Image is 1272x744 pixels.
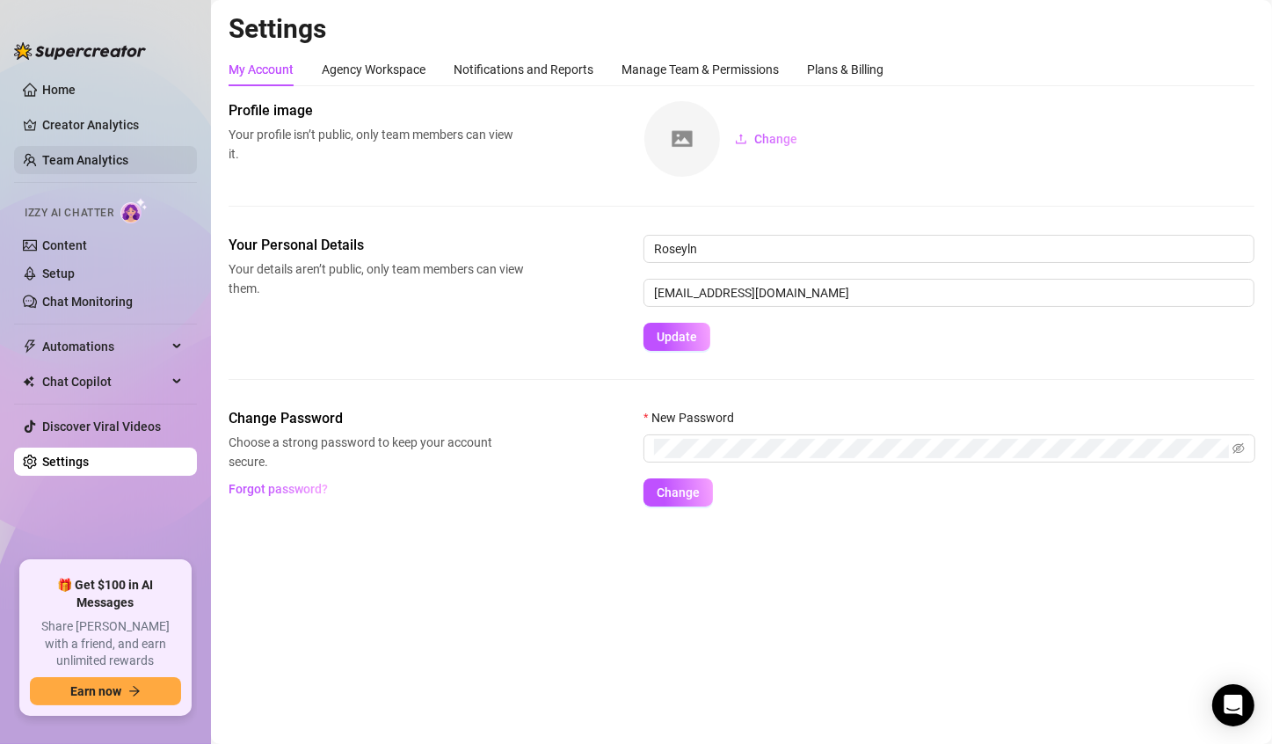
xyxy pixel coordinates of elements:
span: Update [657,330,697,344]
span: Change [754,132,797,146]
span: Automations [42,332,167,361]
span: Chat Copilot [42,368,167,396]
button: Earn nowarrow-right [30,677,181,705]
img: logo-BBDzfeDw.svg [14,42,146,60]
button: Update [643,323,710,351]
a: Content [42,238,87,252]
span: Your Personal Details [229,235,524,256]
span: Earn now [70,684,121,698]
span: thunderbolt [23,339,37,354]
span: Choose a strong password to keep your account secure. [229,433,524,471]
span: upload [735,133,747,145]
a: Creator Analytics [42,111,183,139]
button: Change [643,478,713,507]
span: eye-invisible [1232,442,1245,455]
a: Chat Monitoring [42,295,133,309]
span: Forgot password? [229,482,329,496]
a: Team Analytics [42,153,128,167]
button: Change [721,125,811,153]
span: Share [PERSON_NAME] with a friend, and earn unlimited rewards [30,618,181,670]
div: Plans & Billing [807,60,883,79]
div: Notifications and Reports [454,60,593,79]
div: Agency Workspace [322,60,425,79]
a: Discover Viral Videos [42,419,161,434]
div: Manage Team & Permissions [621,60,779,79]
img: AI Chatter [120,198,148,223]
a: Settings [42,455,89,469]
div: Open Intercom Messenger [1212,684,1254,726]
input: New Password [654,439,1229,458]
button: Forgot password? [229,475,329,503]
div: My Account [229,60,294,79]
span: Change Password [229,408,524,429]
input: Enter new email [643,279,1254,307]
a: Home [42,83,76,97]
img: square-placeholder.png [644,101,720,177]
span: Your profile isn’t public, only team members can view it. [229,125,524,164]
span: Your details aren’t public, only team members can view them. [229,259,524,298]
span: Change [657,485,700,500]
a: Setup [42,266,75,281]
span: Profile image [229,100,524,121]
h2: Settings [229,12,1254,46]
input: Enter name [643,235,1254,263]
span: Izzy AI Chatter [25,205,113,222]
img: Chat Copilot [23,376,34,388]
label: New Password [643,408,745,427]
span: 🎁 Get $100 in AI Messages [30,577,181,611]
span: arrow-right [128,685,141,697]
